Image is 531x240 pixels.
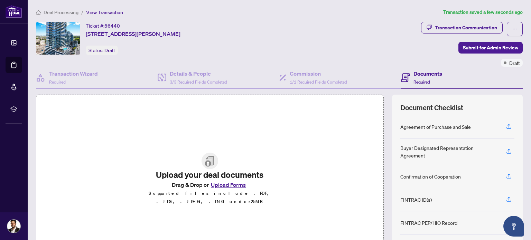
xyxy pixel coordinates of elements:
[104,47,115,54] span: Draft
[400,144,498,159] div: Buyer Designated Representation Agreement
[435,22,497,33] div: Transaction Communication
[36,10,41,15] span: home
[137,169,283,180] h2: Upload your deal documents
[49,79,66,85] span: Required
[104,23,120,29] span: 56440
[421,22,503,33] button: Transaction Communication
[509,59,520,67] span: Draft
[202,153,218,169] img: File Upload
[503,216,524,237] button: Open asap
[290,79,347,85] span: 1/1 Required Fields Completed
[7,220,20,233] img: Profile Icon
[86,46,118,55] div: Status:
[172,180,248,189] span: Drag & Drop or
[463,42,518,53] span: Submit for Admin Review
[400,173,461,180] div: Confirmation of Cooperation
[413,79,430,85] span: Required
[137,189,283,206] p: Supported files include .PDF, .JPG, .JPEG, .PNG under 25 MB
[36,22,80,55] img: IMG-E12371924_1.jpg
[86,22,120,30] div: Ticket #:
[443,8,523,16] article: Transaction saved a few seconds ago
[512,27,517,31] span: ellipsis
[400,196,432,203] div: FINTRAC ID(s)
[400,103,463,113] span: Document Checklist
[209,180,248,189] button: Upload Forms
[290,69,347,78] h4: Commission
[49,69,98,78] h4: Transaction Wizard
[413,69,442,78] h4: Documents
[400,219,457,227] div: FINTRAC PEP/HIO Record
[131,147,288,211] span: File UploadUpload your deal documentsDrag & Drop orUpload FormsSupported files include .PDF, .JPG...
[458,42,523,54] button: Submit for Admin Review
[400,123,471,131] div: Agreement of Purchase and Sale
[170,79,227,85] span: 3/3 Required Fields Completed
[44,9,78,16] span: Deal Processing
[81,8,83,16] li: /
[170,69,227,78] h4: Details & People
[86,30,180,38] span: [STREET_ADDRESS][PERSON_NAME]
[6,5,22,18] img: logo
[86,9,123,16] span: View Transaction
